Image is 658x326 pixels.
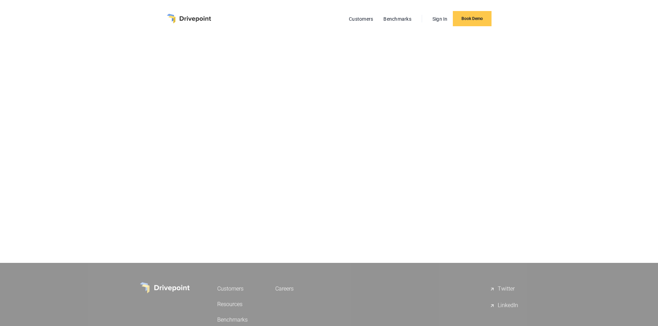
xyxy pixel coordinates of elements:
[167,14,211,23] a: home
[380,14,415,23] a: Benchmarks
[217,313,248,326] a: Benchmarks
[453,11,492,26] a: Book Demo
[498,285,515,293] div: Twitter
[429,14,451,23] a: Sign In
[498,302,518,310] div: LinkedIn
[489,299,518,313] a: LinkedIn
[217,282,248,295] a: Customers
[345,14,376,23] a: Customers
[275,282,294,295] a: Careers
[217,298,248,310] a: Resources
[489,282,518,296] a: Twitter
